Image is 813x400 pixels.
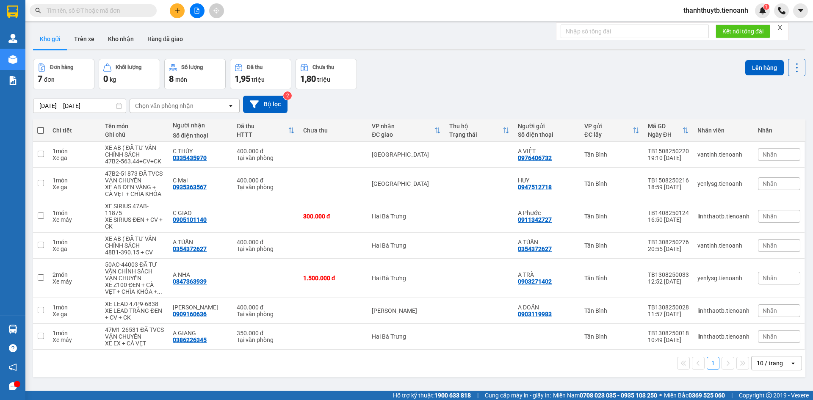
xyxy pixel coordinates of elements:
[449,123,503,130] div: Thu hộ
[300,74,316,84] span: 1,80
[584,242,639,249] div: Tân Bình
[372,180,440,187] div: [GEOGRAPHIC_DATA]
[105,123,164,130] div: Tên món
[33,29,67,49] button: Kho gửi
[648,131,682,138] div: Ngày ĐH
[664,391,725,400] span: Miền Bắc
[53,246,97,252] div: Xe ga
[173,184,207,190] div: 0935363567
[648,330,689,337] div: TB1308250018
[697,307,749,314] div: linhthaotb.tienoanh
[553,391,657,400] span: Miền Nam
[372,131,434,138] div: ĐC giao
[584,180,639,187] div: Tân Bình
[35,8,41,14] span: search
[763,242,777,249] span: Nhãn
[518,123,576,130] div: Người gửi
[372,307,440,314] div: [PERSON_NAME]
[716,25,770,38] button: Kết nối tổng đài
[53,278,97,285] div: Xe máy
[209,3,224,18] button: aim
[53,239,97,246] div: 1 món
[105,235,164,249] div: XE AB ( ĐÃ TƯ VẤN CHÍNH SÁCH
[648,184,689,190] div: 18:59 [DATE]
[105,203,164,216] div: XE SIRIUS 47AB-11875
[247,64,263,70] div: Đã thu
[232,119,299,142] th: Toggle SortBy
[368,119,445,142] th: Toggle SortBy
[697,242,749,249] div: vantinh.tienoanh
[518,271,576,278] div: A TRÀ
[584,275,639,281] div: Tân Bình
[53,127,97,134] div: Chi tiết
[477,391,478,400] span: |
[584,131,633,138] div: ĐC lấy
[648,216,689,223] div: 16:50 [DATE]
[105,326,164,340] div: 47M1-26531 ĐÃ TVCS VẬN CHUYỂN
[105,131,164,138] div: Ghi chú
[518,239,576,246] div: A TÚÂN
[53,148,97,154] div: 1 món
[116,64,141,70] div: Khối lượng
[105,301,164,307] div: XE LEAD 47P9-6838
[8,325,17,334] img: warehouse-icon
[303,213,363,220] div: 300.000 đ
[174,8,180,14] span: plus
[173,210,228,216] div: C GIAO
[518,246,552,252] div: 0354372627
[296,59,357,89] button: Chưa thu1,80 triệu
[103,74,108,84] span: 0
[648,239,689,246] div: TB1308250276
[648,271,689,278] div: TB1308250033
[9,382,17,390] span: message
[584,333,639,340] div: Tân Bình
[697,213,749,220] div: linhthaotb.tienoanh
[790,360,796,367] svg: open
[252,76,265,83] span: triệu
[181,64,203,70] div: Số lượng
[53,154,97,161] div: Xe ga
[765,4,768,10] span: 1
[372,333,440,340] div: Hai Bà Trưng
[372,242,440,249] div: Hai Bà Trưng
[584,213,639,220] div: Tân Bình
[105,216,164,230] div: XE SIRIUS ĐEN + CV + CK
[9,363,17,371] span: notification
[731,391,733,400] span: |
[141,29,190,49] button: Hàng đã giao
[173,304,228,311] div: C TRINH
[793,3,808,18] button: caret-down
[173,132,228,139] div: Số điện thoại
[230,59,291,89] button: Đã thu1,95 triệu
[173,278,207,285] div: 0847363939
[237,330,295,337] div: 350.000 đ
[173,246,207,252] div: 0354372627
[53,311,97,317] div: Xe ga
[235,74,250,84] span: 1,95
[312,64,334,70] div: Chưa thu
[763,151,777,158] span: Nhãn
[763,333,777,340] span: Nhãn
[648,148,689,154] div: TB1508250220
[372,123,434,130] div: VP nhận
[173,216,207,223] div: 0905101140
[648,177,689,184] div: TB1508250216
[194,8,200,14] span: file-add
[237,311,295,317] div: Tại văn phòng
[53,177,97,184] div: 1 món
[237,239,295,246] div: 400.000 đ
[175,76,187,83] span: món
[38,74,42,84] span: 7
[105,144,164,158] div: XE AB ( ĐÃ TƯ VẤN CHÍNH SÁCH
[518,311,552,317] div: 0903119983
[213,8,219,14] span: aim
[105,281,164,295] div: XE Z100 ĐEN + CÀ VẸT + CHÌA KHÓA + KIỆN BỌC MÚT
[677,5,755,16] span: thanhthuytb.tienoanh
[648,311,689,317] div: 11:57 [DATE]
[173,239,228,246] div: A TÚẤN
[53,216,97,223] div: Xe máy
[518,154,552,161] div: 0976406732
[44,76,55,83] span: đơn
[584,123,633,130] div: VP gửi
[722,27,763,36] span: Kết nối tổng đài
